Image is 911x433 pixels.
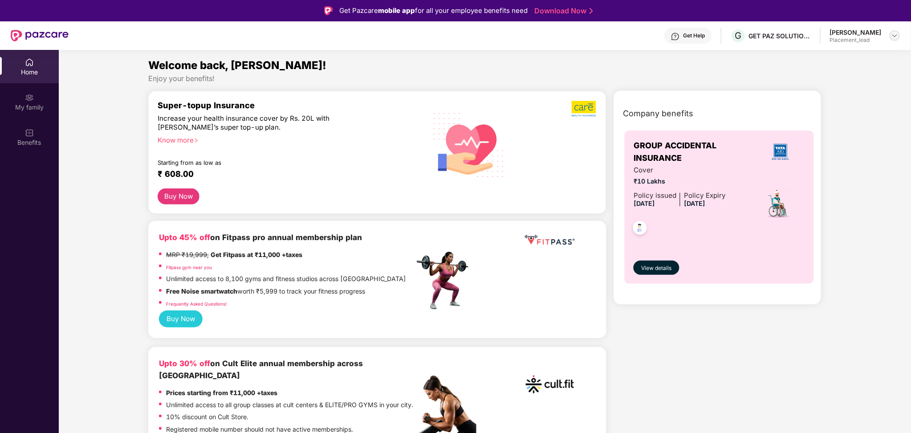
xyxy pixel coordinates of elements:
span: View details [642,264,672,273]
button: Buy Now [158,188,199,204]
del: MRP ₹19,999, [166,251,209,258]
img: New Pazcare Logo [11,30,69,41]
img: svg+xml;base64,PHN2ZyB4bWxucz0iaHR0cDovL3d3dy53My5vcmcvMjAwMC9zdmciIHhtbG5zOnhsaW5rPSJodHRwOi8vd3... [427,101,512,188]
a: Fitpass gym near you [166,265,212,270]
div: Enjoy your benefits! [148,74,822,83]
p: worth ₹5,999 to track your fitness progress [166,286,365,296]
img: svg+xml;base64,PHN2ZyBpZD0iRHJvcGRvd24tMzJ4MzIiIHhtbG5zPSJodHRwOi8vd3d3LnczLm9yZy8yMDAwL3N2ZyIgd2... [891,32,899,39]
span: [DATE] [684,200,705,207]
span: GROUP ACCIDENTAL INSURANCE [634,139,756,165]
img: svg+xml;base64,PHN2ZyBpZD0iSG9tZSIgeG1sbnM9Imh0dHA6Ly93d3cudzMub3JnLzIwMDAvc3ZnIiB3aWR0aD0iMjAiIG... [25,58,34,67]
strong: mobile app [378,6,415,15]
span: ₹10 Lakhs [634,176,726,186]
div: Know more [158,136,409,142]
img: Logo [324,6,333,15]
span: right [194,138,199,143]
div: Policy Expiry [684,190,726,201]
img: fpp.png [414,249,476,312]
div: [PERSON_NAME] [830,28,882,37]
img: b5dec4f62d2307b9de63beb79f102df3.png [572,100,597,117]
p: Unlimited access to 8,100 gyms and fitness studios across [GEOGRAPHIC_DATA] [166,274,406,284]
img: Stroke [590,6,593,16]
span: [DATE] [634,200,655,207]
button: Buy Now [159,310,203,327]
b: Upto 45% off [159,233,210,242]
img: icon [763,188,794,219]
div: Placement_lead [830,37,882,44]
strong: Prices starting from ₹11,000 +taxes [166,389,277,396]
p: Unlimited access to all group classes at cult centers & ELITE/PRO GYMS in your city. [166,400,413,410]
b: on Cult Elite annual membership across [GEOGRAPHIC_DATA] [159,359,363,380]
span: Company benefits [623,107,693,120]
span: Welcome back, [PERSON_NAME]! [148,59,326,72]
p: 10% discount on Cult Store. [166,412,248,422]
strong: Get Fitpass at ₹11,000 +taxes [211,251,302,258]
div: GET PAZ SOLUTIONS PRIVATE LIMTED [749,32,811,40]
img: svg+xml;base64,PHN2ZyB4bWxucz0iaHR0cDovL3d3dy53My5vcmcvMjAwMC9zdmciIHdpZHRoPSI0OC45NDMiIGhlaWdodD... [629,218,651,240]
div: Get Help [683,32,705,39]
img: svg+xml;base64,PHN2ZyBpZD0iSGVscC0zMngzMiIgeG1sbnM9Imh0dHA6Ly93d3cudzMub3JnLzIwMDAvc3ZnIiB3aWR0aD... [671,32,680,41]
img: insurerLogo [769,140,793,164]
div: Get Pazcare for all your employee benefits need [339,5,528,16]
span: Cover [634,165,726,176]
a: Frequently Asked Questions! [166,301,227,306]
div: ₹ 608.00 [158,169,405,180]
div: Policy issued [634,190,676,201]
img: cult.png [523,358,577,411]
b: on Fitpass pro annual membership plan [159,233,362,242]
div: Super-topup Insurance [158,100,414,110]
img: svg+xml;base64,PHN2ZyBpZD0iQmVuZWZpdHMiIHhtbG5zPSJodHRwOi8vd3d3LnczLm9yZy8yMDAwL3N2ZyIgd2lkdGg9Ij... [25,128,34,137]
div: Increase your health insurance cover by Rs. 20L with [PERSON_NAME]’s super top-up plan. [158,114,376,132]
img: svg+xml;base64,PHN2ZyB3aWR0aD0iMjAiIGhlaWdodD0iMjAiIHZpZXdCb3g9IjAgMCAyMCAyMCIgZmlsbD0ibm9uZSIgeG... [25,93,34,102]
strong: Free Noise smartwatch [166,287,237,295]
span: G [735,30,742,41]
a: Download Now [535,6,590,16]
button: View details [634,261,679,275]
img: fppp.png [523,232,577,248]
div: Starting from as low as [158,159,376,165]
b: Upto 30% off [159,359,210,368]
